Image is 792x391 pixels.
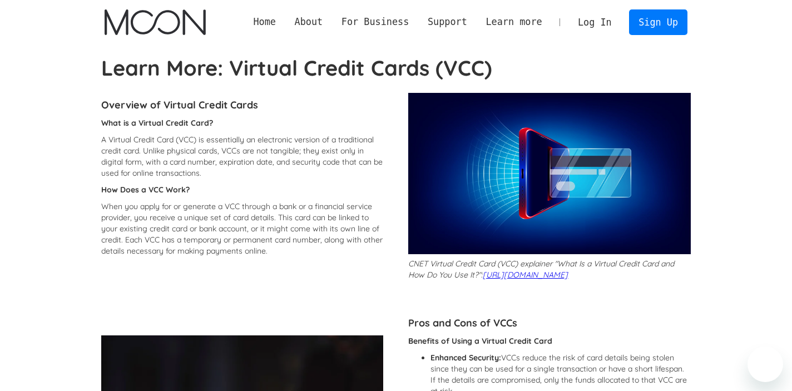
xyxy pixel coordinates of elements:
p: A Virtual Credit Card (VCC) is essentially an electronic version of a traditional credit card. Un... [101,134,384,179]
div: Learn more [486,15,542,29]
a: Home [244,15,285,29]
p: When you apply for or generate a VCC through a bank or a financial service provider, you receive ... [101,201,384,256]
div: Learn more [477,15,552,29]
strong: Enhanced Security: [430,353,501,363]
strong: What is a Virtual Credit Card? [101,118,213,128]
a: home [105,9,205,35]
strong: Learn More: Virtual Credit Cards (VCC) [101,55,492,81]
strong: Benefits of Using a Virtual Credit Card [408,336,552,346]
div: Support [428,15,467,29]
div: About [295,15,323,29]
div: For Business [332,15,418,29]
div: About [285,15,332,29]
a: Sign Up [629,9,687,34]
strong: How Does a VCC Work? [101,185,190,195]
div: Support [418,15,476,29]
h4: Overview of Virtual Credit Cards [101,98,384,112]
img: Moon Logo [105,9,205,35]
iframe: Pulsante per aprire la finestra di messaggistica [748,347,783,382]
a: [URL][DOMAIN_NAME] [483,270,568,280]
h4: Pros and Cons of VCCs [408,316,691,330]
div: For Business [341,15,409,29]
a: Log In [568,10,621,34]
p: CNET Virtual Credit Card (VCC) explainer "What Is a Virtual Credit Card and How Do You Use It?": [408,258,691,280]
